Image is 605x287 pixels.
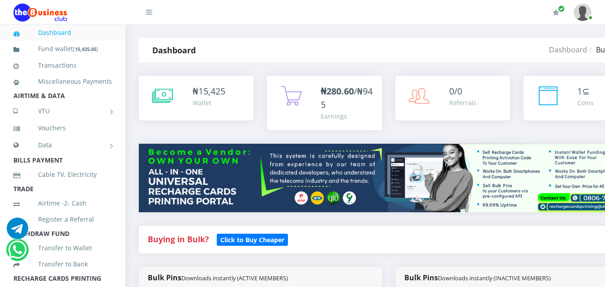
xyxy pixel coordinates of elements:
a: Chat for support [7,224,28,239]
small: [ ] [73,46,98,52]
a: Transfer to Bank [13,254,112,274]
a: VTU [13,100,112,122]
span: 0/0 [449,85,462,97]
strong: Buying in Bulk? [148,234,209,244]
a: Airtime -2- Cash [13,193,112,214]
div: Wallet [193,98,225,107]
strong: Bulk Pins [148,273,288,283]
strong: Dashboard [152,45,196,56]
span: /₦945 [321,85,373,111]
b: 15,425.05 [75,46,96,52]
span: 1 [577,85,582,97]
a: Miscellaneous Payments [13,71,112,92]
a: Click to Buy Cheaper [217,234,288,244]
a: Transactions [13,55,112,76]
a: Cable TV, Electricity [13,164,112,185]
b: ₦280.60 [321,85,354,97]
a: Transfer to Wallet [13,238,112,258]
a: Dashboard [13,22,112,43]
div: Coins [577,98,594,107]
small: Downloads instantly (INACTIVE MEMBERS) [438,274,551,282]
div: Earnings [321,111,373,121]
a: Chat for support [8,246,26,261]
a: Register a Referral [13,209,112,230]
span: Renew/Upgrade Subscription [558,5,565,12]
small: Downloads instantly (ACTIVE MEMBERS) [181,274,288,282]
a: 0/0 Referrals [395,76,510,120]
a: Dashboard [549,45,587,55]
b: Click to Buy Cheaper [220,236,284,244]
img: Logo [13,4,67,21]
img: User [574,4,592,21]
div: ₦ [193,85,225,98]
strong: Bulk Pins [404,273,551,283]
a: ₦280.60/₦945 Earnings [267,76,382,130]
a: ₦15,425 Wallet [139,76,253,120]
a: Vouchers [13,118,112,138]
i: Renew/Upgrade Subscription [553,9,559,16]
a: Fund wallet[15,425.05] [13,39,112,60]
div: Referrals [449,98,476,107]
span: 15,425 [198,85,225,97]
a: Data [13,134,112,156]
div: ⊆ [577,85,594,98]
